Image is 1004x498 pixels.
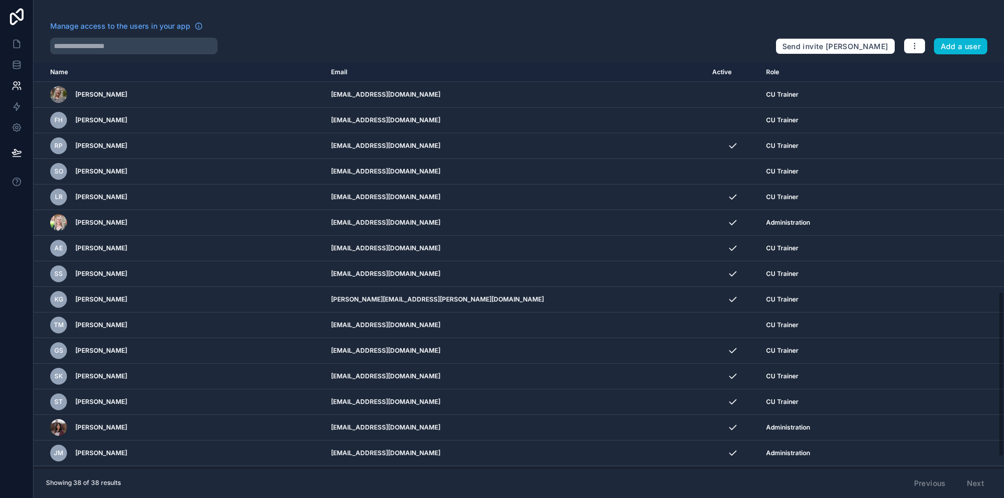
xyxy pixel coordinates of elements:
td: [EMAIL_ADDRESS][DOMAIN_NAME] [325,389,706,415]
span: CU Trainer [766,321,798,329]
span: GS [54,346,63,355]
td: [EMAIL_ADDRESS][DOMAIN_NAME] [325,261,706,287]
span: LR [55,193,63,201]
span: Showing 38 of 38 results [46,479,121,487]
td: [EMAIL_ADDRESS][DOMAIN_NAME] [325,236,706,261]
span: ST [54,398,63,406]
th: Active [706,63,760,82]
span: [PERSON_NAME] [75,244,127,252]
span: CU Trainer [766,142,798,150]
span: SK [54,372,63,380]
div: scrollable content [33,63,1004,468]
span: KG [54,295,63,304]
td: [EMAIL_ADDRESS][DOMAIN_NAME] [325,82,706,108]
span: CU Trainer [766,90,798,99]
a: Manage access to the users in your app [50,21,203,31]
button: Send invite [PERSON_NAME] [775,38,895,55]
span: Manage access to the users in your app [50,21,190,31]
th: Email [325,63,706,82]
td: [EMAIL_ADDRESS][DOMAIN_NAME] [325,441,706,466]
span: SO [54,167,63,176]
span: [PERSON_NAME] [75,193,127,201]
span: Administration [766,423,810,432]
span: [PERSON_NAME] [75,346,127,355]
td: [EMAIL_ADDRESS][DOMAIN_NAME] [325,133,706,159]
span: CU Trainer [766,295,798,304]
td: [EMAIL_ADDRESS][DOMAIN_NAME] [325,184,706,210]
span: CU Trainer [766,372,798,380]
span: [PERSON_NAME] [75,398,127,406]
span: [PERSON_NAME] [75,270,127,278]
span: Administration [766,218,810,227]
span: CU Trainer [766,167,798,176]
td: [EMAIL_ADDRESS][DOMAIN_NAME] [325,108,706,133]
span: CU Trainer [766,193,798,201]
td: [EMAIL_ADDRESS][DOMAIN_NAME] [325,415,706,441]
span: [PERSON_NAME] [75,423,127,432]
td: [PERSON_NAME][EMAIL_ADDRESS][PERSON_NAME][DOMAIN_NAME] [325,287,706,312]
span: CU Trainer [766,398,798,406]
button: Add a user [934,38,988,55]
th: Role [760,63,965,82]
span: Administration [766,449,810,457]
span: JM [54,449,63,457]
span: CU Trainer [766,116,798,124]
td: [EMAIL_ADDRESS][DOMAIN_NAME] [325,159,706,184]
span: [PERSON_NAME] [75,295,127,304]
span: [PERSON_NAME] [75,167,127,176]
td: [EMAIL_ADDRESS][DOMAIN_NAME] [325,338,706,364]
td: [EMAIL_ADDRESS][DOMAIN_NAME] [325,312,706,338]
span: FH [54,116,63,124]
th: Name [33,63,325,82]
span: CU Trainer [766,346,798,355]
span: [PERSON_NAME] [75,90,127,99]
span: [PERSON_NAME] [75,218,127,227]
span: TM [54,321,64,329]
td: [EMAIL_ADDRESS][DOMAIN_NAME] [325,210,706,236]
td: [PERSON_NAME][EMAIL_ADDRESS][DOMAIN_NAME] [325,466,706,492]
span: [PERSON_NAME] [75,449,127,457]
span: RP [54,142,63,150]
span: CU Trainer [766,270,798,278]
span: SS [54,270,63,278]
span: CU Trainer [766,244,798,252]
td: [EMAIL_ADDRESS][DOMAIN_NAME] [325,364,706,389]
span: [PERSON_NAME] [75,321,127,329]
span: [PERSON_NAME] [75,116,127,124]
span: [PERSON_NAME] [75,142,127,150]
span: [PERSON_NAME] [75,372,127,380]
span: AE [54,244,63,252]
